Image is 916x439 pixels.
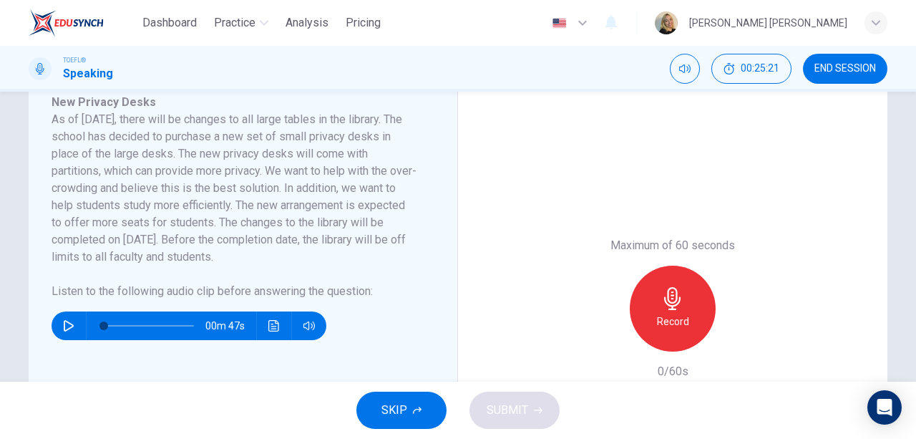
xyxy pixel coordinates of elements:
[550,18,568,29] img: en
[346,14,381,32] span: Pricing
[711,54,791,84] button: 00:25:21
[52,283,417,300] h6: Listen to the following audio clip before answering the question :
[63,55,86,65] span: TOEFL®
[263,312,286,340] button: Click to see the audio transcription
[214,14,255,32] span: Practice
[29,9,104,37] img: EduSynch logo
[658,363,688,380] h6: 0/60s
[52,95,156,109] span: New Privacy Desks
[63,65,113,82] h1: Speaking
[867,390,902,425] div: Open Intercom Messenger
[52,111,417,266] h6: As of [DATE], there will be changes to all large tables in the library. The school has decided to...
[280,10,334,36] button: Analysis
[711,54,791,84] div: Hide
[670,54,700,84] div: Mute
[286,14,328,32] span: Analysis
[741,63,779,74] span: 00:25:21
[142,14,197,32] span: Dashboard
[208,10,274,36] button: Practice
[29,9,137,37] a: EduSynch logo
[610,237,735,254] h6: Maximum of 60 seconds
[655,11,678,34] img: Profile picture
[630,266,716,352] button: Record
[803,54,887,84] button: END SESSION
[356,392,447,429] button: SKIP
[381,400,407,420] span: SKIP
[205,312,256,340] span: 00m 47s
[814,63,876,74] span: END SESSION
[689,14,847,32] div: [PERSON_NAME] [PERSON_NAME]
[657,313,689,330] h6: Record
[340,10,386,36] button: Pricing
[137,10,203,36] button: Dashboard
